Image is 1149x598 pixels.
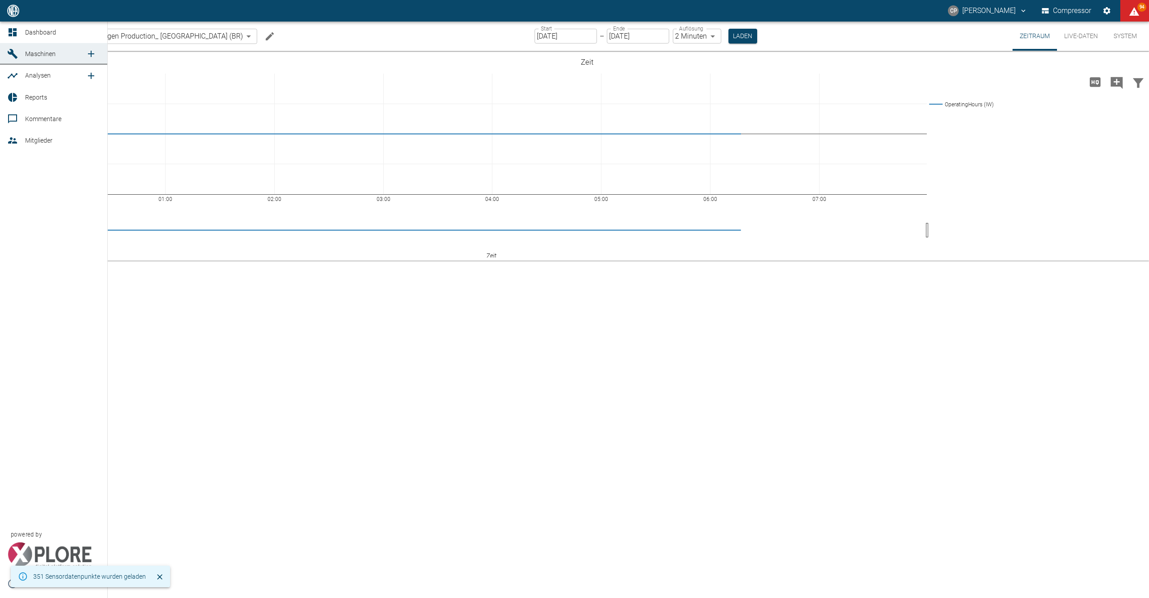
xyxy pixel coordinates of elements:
span: Dashboard [25,29,56,36]
button: Live-Daten [1057,22,1105,51]
div: 2 Minuten [673,29,721,44]
input: DD.MM.YYYY [607,29,669,44]
span: Reports [25,94,47,101]
a: new /machines [82,45,100,63]
button: Compressor [1040,3,1093,19]
span: Mitglieder [25,137,53,144]
span: Kommentare [25,115,61,122]
input: DD.MM.YYYY [535,29,597,44]
span: Hohe Auflösung [1084,77,1106,86]
span: 920000_GIZ-Hydrogen Production_ [GEOGRAPHIC_DATA] (BR) [48,31,243,41]
span: 94 [1137,3,1146,12]
button: System [1105,22,1145,51]
img: Xplore Logo [7,542,92,569]
label: Ende [613,25,625,32]
button: Daten filtern [1127,70,1149,94]
label: Auflösung [679,25,703,32]
a: 920000_GIZ-Hydrogen Production_ [GEOGRAPHIC_DATA] (BR) [33,31,243,42]
button: Kommentar hinzufügen [1106,70,1127,94]
button: Laden [728,29,757,44]
button: Schließen [153,570,167,584]
button: christoph.palm@neuman-esser.com [947,3,1029,19]
button: Machine bearbeiten [261,27,279,45]
span: Maschinen [25,50,56,57]
span: Analysen [25,72,51,79]
span: powered by [11,530,42,539]
p: – [600,31,604,41]
a: new /analyses/list/0 [82,67,100,85]
button: Einstellungen [1099,3,1115,19]
div: CP [948,5,959,16]
label: Start [541,25,552,32]
img: logo [6,4,20,17]
div: 351 Sensordatenpunkte wurden geladen [33,568,146,585]
button: Zeitraum [1013,22,1057,51]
